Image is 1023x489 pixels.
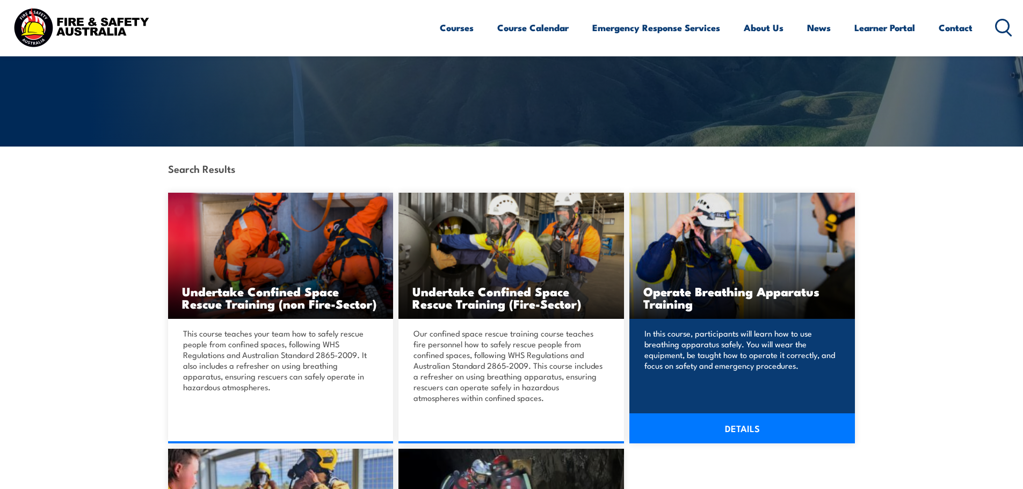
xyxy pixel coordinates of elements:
[854,13,915,42] a: Learner Portal
[744,13,783,42] a: About Us
[182,285,380,310] h3: Undertake Confined Space Rescue Training (non Fire-Sector)
[168,193,394,319] img: Undertake Confined Space Rescue Training (non Fire-Sector) (2)
[413,328,606,403] p: Our confined space rescue training course teaches fire personnel how to safely rescue people from...
[592,13,720,42] a: Emergency Response Services
[168,161,235,176] strong: Search Results
[497,13,569,42] a: Course Calendar
[644,328,837,371] p: In this course, participants will learn how to use breathing apparatus safely. You will wear the ...
[412,285,610,310] h3: Undertake Confined Space Rescue Training (Fire-Sector)
[168,193,394,319] a: Undertake Confined Space Rescue Training (non Fire-Sector)
[629,193,855,319] img: Operate breathing apparatus-626
[939,13,973,42] a: Contact
[807,13,831,42] a: News
[629,193,855,319] a: Operate Breathing Apparatus Training
[643,285,841,310] h3: Operate Breathing Apparatus Training
[398,193,624,319] img: Undertake Confined Space Rescue (Fire-Sector) TRAINING
[629,413,855,443] a: DETAILS
[440,13,474,42] a: Courses
[183,328,375,392] p: This course teaches your team how to safely rescue people from confined spaces, following WHS Reg...
[398,193,624,319] a: Undertake Confined Space Rescue Training (Fire-Sector)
